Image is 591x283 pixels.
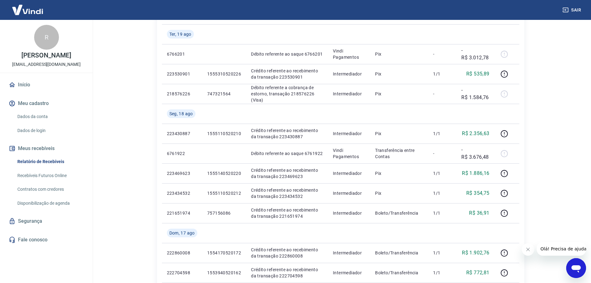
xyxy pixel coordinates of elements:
p: Pix [375,51,423,57]
p: - [433,51,451,57]
span: Dom, 17 ago [169,230,195,236]
p: R$ 1.902,76 [462,249,489,257]
p: Débito referente ao saque 6766201 [251,51,323,57]
p: 1/1 [433,190,451,196]
p: -R$ 3.012,78 [461,47,489,62]
p: Boleto/Transferência [375,270,423,276]
p: 1/1 [433,250,451,256]
p: R$ 535,89 [466,70,490,78]
p: [PERSON_NAME] [21,52,71,59]
a: Disponibilização de agenda [15,197,85,210]
p: R$ 354,75 [466,189,490,197]
p: 223434532 [167,190,197,196]
a: Dados de login [15,124,85,137]
p: R$ 36,91 [469,209,489,217]
p: Crédito referente ao recebimento da transação 222860008 [251,247,323,259]
p: 222704598 [167,270,197,276]
span: Olá! Precisa de ajuda? [4,4,52,9]
p: Vindi Pagamentos [333,147,365,160]
p: 1553940520162 [207,270,241,276]
p: 747321564 [207,91,241,97]
button: Meus recebíveis [7,142,85,155]
p: Intermediador [333,250,365,256]
p: 222860008 [167,250,197,256]
p: Boleto/Transferência [375,250,423,256]
p: Intermediador [333,190,365,196]
p: 223530901 [167,71,197,77]
p: Débito referente a cobrança de estorno, transação 218576226 (Visa) [251,84,323,103]
a: Recebíveis Futuros Online [15,169,85,182]
p: 1/1 [433,71,451,77]
span: Seg, 18 ago [169,111,193,117]
p: 1/1 [433,270,451,276]
p: Vindi Pagamentos [333,48,365,60]
p: Pix [375,71,423,77]
p: 1555110520212 [207,190,241,196]
p: 1/1 [433,210,451,216]
p: Boleto/Transferência [375,210,423,216]
p: Intermediador [333,210,365,216]
p: 218576226 [167,91,197,97]
a: Início [7,78,85,92]
p: Crédito referente ao recebimento da transação 223530901 [251,68,323,80]
p: - [433,91,451,97]
p: [EMAIL_ADDRESS][DOMAIN_NAME] [12,61,81,68]
p: Pix [375,130,423,137]
iframe: Mensagem da empresa [537,242,586,256]
p: Pix [375,170,423,176]
p: Transferência entre Contas [375,147,423,160]
p: Intermediador [333,71,365,77]
a: Relatório de Recebíveis [15,155,85,168]
p: Intermediador [333,270,365,276]
p: Débito referente ao saque 6761922 [251,150,323,157]
p: 1554170520172 [207,250,241,256]
p: Pix [375,190,423,196]
p: Crédito referente ao recebimento da transação 223430887 [251,127,323,140]
iframe: Botão para abrir a janela de mensagens [566,258,586,278]
button: Meu cadastro [7,97,85,110]
p: 1555310520226 [207,71,241,77]
p: 1/1 [433,170,451,176]
a: Dados da conta [15,110,85,123]
img: Vindi [7,0,48,19]
div: R [34,25,59,50]
p: 221651974 [167,210,197,216]
a: Contratos com credores [15,183,85,196]
p: Intermediador [333,130,365,137]
p: - [433,150,451,157]
p: -R$ 1.584,76 [461,86,489,101]
p: 757156086 [207,210,241,216]
p: 6766201 [167,51,197,57]
p: Crédito referente ao recebimento da transação 221651974 [251,207,323,219]
p: R$ 2.356,63 [462,130,489,137]
p: Crédito referente ao recebimento da transação 222704598 [251,267,323,279]
p: Intermediador [333,170,365,176]
p: 1555110520210 [207,130,241,137]
p: R$ 772,81 [466,269,490,276]
p: 223469623 [167,170,197,176]
p: Pix [375,91,423,97]
p: R$ 1.886,16 [462,170,489,177]
p: -R$ 3.676,48 [461,146,489,161]
p: Intermediador [333,91,365,97]
button: Sair [561,4,584,16]
span: Ter, 19 ago [169,31,191,37]
a: Segurança [7,214,85,228]
p: 223430887 [167,130,197,137]
iframe: Fechar mensagem [522,243,534,256]
a: Fale conosco [7,233,85,247]
p: 6761922 [167,150,197,157]
p: 1555140520220 [207,170,241,176]
p: Crédito referente ao recebimento da transação 223469623 [251,167,323,180]
p: 1/1 [433,130,451,137]
p: Crédito referente ao recebimento da transação 223434532 [251,187,323,199]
